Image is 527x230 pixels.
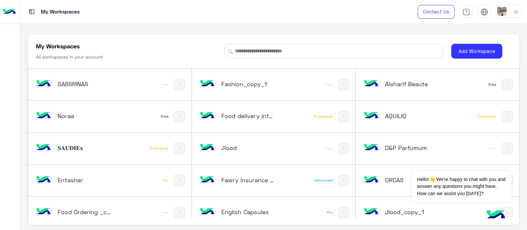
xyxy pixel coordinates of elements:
[412,171,511,202] span: Hello!👋 We're happy to chat with you and answer any questions you might have. How can we assist y...
[385,176,439,184] h5: ORCAS
[198,139,216,157] img: 146205905242462
[362,75,380,93] img: bot image
[28,8,36,16] img: tab
[362,139,380,157] img: bot image
[478,114,496,119] div: Enterprise
[3,5,16,19] img: Logo
[163,178,169,183] div: Pro
[58,112,112,120] h5: Noraa
[161,82,169,87] div: Free
[325,82,333,87] div: Free
[385,144,439,152] h5: D&P Parfumum
[497,7,507,16] img: userImage
[221,144,276,152] h5: Jlood
[459,5,473,19] a: tab
[512,8,520,16] img: profile
[198,171,216,189] img: bot image
[221,176,276,184] h5: Fawry Insurance Brokerage`s
[325,146,333,151] div: Free
[198,203,216,221] img: bot image
[418,5,455,19] a: Contact Us
[58,144,112,152] h5: 𝐒𝐀𝐔𝐃𝐈𝐄𝐱
[35,107,52,125] img: 111445085349129
[221,112,276,120] h5: Food delivery interaction
[385,208,439,216] h5: Jlood_copy_1
[198,75,216,93] img: 106211162022774
[362,171,380,189] img: bot image
[481,8,488,16] img: tab
[161,210,169,215] div: Free
[36,42,80,50] h5: My Workspaces
[315,178,333,183] div: Advanced
[362,203,380,221] img: bot image
[462,8,470,16] img: tab
[451,44,502,59] button: Add Workspace
[488,82,496,87] div: Free
[314,114,333,119] div: Enterprise
[58,208,112,216] h5: Food Ordering _copy_1
[161,114,169,119] div: Free
[198,107,216,125] img: bot image
[58,176,112,184] h5: Entasher
[150,146,169,151] div: Enterprise
[41,8,80,16] p: My Workspaces
[35,75,52,93] img: bot image
[58,80,112,88] h5: SABSRINAS
[484,204,507,227] img: hulul-logo.png
[36,54,103,60] h6: All workspaces in your account
[488,146,496,151] div: Free
[385,80,439,88] h5: Alsharif Beaute
[35,139,52,157] img: bot image
[362,107,380,125] img: bot image
[35,171,52,189] img: bot image
[221,208,276,216] h5: English Capsules
[385,112,439,120] h5: AQUILIQ
[35,203,52,221] img: bot image
[221,80,276,88] h5: Fashion_copy_1
[327,210,333,215] div: Pro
